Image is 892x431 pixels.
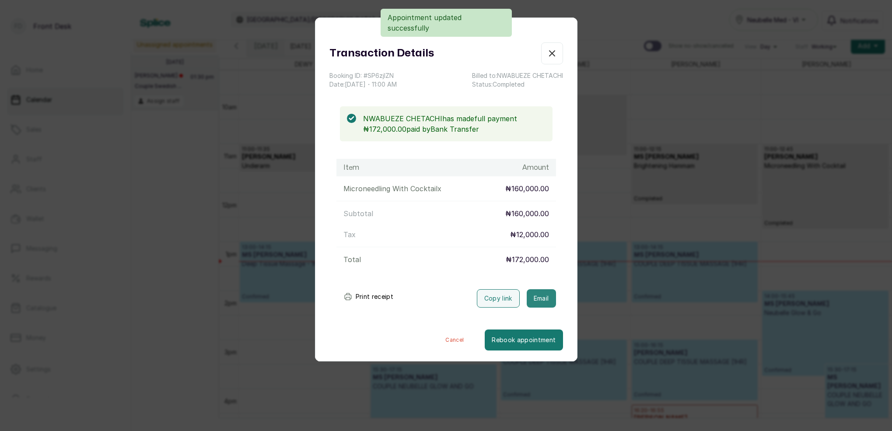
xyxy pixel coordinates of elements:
p: ₦160,000.00 [505,208,549,219]
p: Tax [343,229,356,240]
button: Email [527,289,556,308]
p: Status: Completed [472,80,563,89]
p: ₦12,000.00 [510,229,549,240]
p: Microneedling With Cocktail x [343,183,441,194]
h1: Amount [522,162,549,173]
p: Billed to: NWABUEZE CHETACHI [472,71,563,80]
button: Print receipt [336,288,401,305]
p: Subtotal [343,208,373,219]
button: Cancel [424,329,485,350]
p: Booking ID: # SP6zjIZN [329,71,397,80]
p: Total [343,254,361,265]
p: ₦160,000.00 [505,183,549,194]
p: ₦172,000.00 paid by Bank Transfer [363,124,545,134]
button: Copy link [477,289,520,308]
p: Date: [DATE] ・ 11:00 AM [329,80,397,89]
button: Rebook appointment [485,329,563,350]
p: NWABUEZE CHETACHI has made full payment [363,113,545,124]
h1: Item [343,162,359,173]
h1: Transaction Details [329,46,434,61]
p: ₦172,000.00 [506,254,549,265]
p: Appointment updated successfully [388,12,505,33]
